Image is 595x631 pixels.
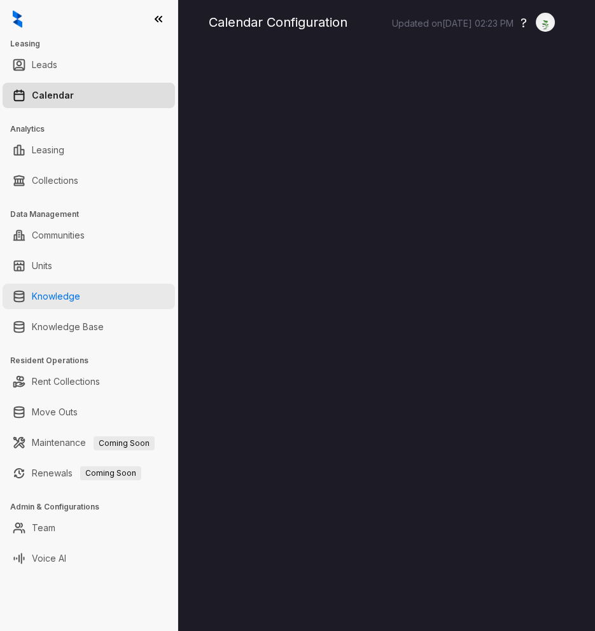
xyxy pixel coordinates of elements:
[3,137,175,163] li: Leasing
[94,436,155,450] span: Coming Soon
[392,17,514,30] p: Updated on [DATE] 02:23 PM
[3,168,175,193] li: Collections
[32,314,104,340] a: Knowledge Base
[32,369,100,394] a: Rent Collections
[10,209,178,220] h3: Data Management
[10,123,178,135] h3: Analytics
[3,399,175,425] li: Move Outs
[521,13,527,32] button: ?
[13,10,22,28] img: logo
[3,369,175,394] li: Rent Collections
[3,314,175,340] li: Knowledge Base
[3,430,175,455] li: Maintenance
[32,461,141,486] a: RenewalsComing Soon
[3,515,175,541] li: Team
[209,13,564,32] div: Calendar Configuration
[10,38,178,50] h3: Leasing
[3,461,175,486] li: Renewals
[3,52,175,78] li: Leads
[32,168,78,193] a: Collections
[32,52,57,78] a: Leads
[10,355,178,366] h3: Resident Operations
[209,51,564,631] iframe: retool
[32,137,64,163] a: Leasing
[3,83,175,108] li: Calendar
[3,253,175,279] li: Units
[3,284,175,309] li: Knowledge
[32,546,66,571] a: Voice AI
[3,223,175,248] li: Communities
[32,515,55,541] a: Team
[32,284,80,309] a: Knowledge
[3,546,175,571] li: Voice AI
[536,16,554,29] img: UserAvatar
[32,253,52,279] a: Units
[10,501,178,513] h3: Admin & Configurations
[80,466,141,480] span: Coming Soon
[32,223,85,248] a: Communities
[32,83,74,108] a: Calendar
[32,399,78,425] a: Move Outs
